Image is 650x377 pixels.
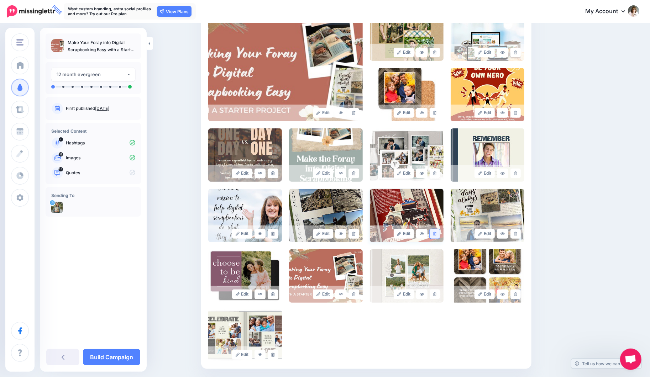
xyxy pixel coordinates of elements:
a: Edit [232,350,252,360]
img: -v8My3Gy-35484.jpg [51,202,63,213]
a: Edit [313,169,333,178]
img: menu.png [16,39,23,46]
a: Edit [394,290,414,299]
span: FREE [50,2,64,17]
h4: Sending To [51,193,135,198]
a: Edit [475,48,495,57]
img: 4b3734fa1d6fa4a83164fe15176d7f93_large.jpg [370,128,444,182]
img: f7fee775f480ba0fef2cb01bf1c2fe83_large.jpg [370,68,444,121]
img: a1da3f4074459f7a13fd13c78abe3372_large.jpg [451,128,524,182]
a: Edit [232,229,252,239]
a: My Account [578,3,639,20]
a: Edit [313,108,333,118]
span: 18 [59,152,63,156]
a: Edit [394,108,414,118]
p: Quotes [66,170,135,176]
img: 400c87eaf825f6176f4d9b8f867e80b5_large.jpg [370,189,444,242]
p: Hashtags [66,140,135,146]
a: Edit [313,290,333,299]
a: Edit [232,290,252,299]
img: 35639c6894979f0697f646a750f7de7a_large.jpg [208,189,282,242]
a: Edit [232,169,252,178]
img: bde60ced498fb7e1c5fdcf669a6af3a5_large.jpg [208,310,282,363]
a: Edit [394,48,414,57]
div: 12 month evergreen [57,70,127,79]
span: 14 [59,167,63,171]
a: Edit [394,169,414,178]
div: Open chat [620,349,641,370]
img: 859b81ba4ed03de56dcda8e318525ab6_large.jpg [289,189,363,242]
a: Edit [313,229,333,239]
img: 86ec6d9161e9d6dec29180bea2c34637_large.jpg [451,249,524,303]
img: Missinglettr [7,5,55,17]
h4: Selected Content [51,128,135,134]
img: 8bb44ce23d829d90bd2d13640d980fc7_large.jpg [370,7,444,61]
a: Tell us how we can improve [571,359,641,368]
a: FREE [7,4,55,19]
span: 4 [59,137,63,142]
img: 2094a4a22ba68241eabe541d26e10e74_large.jpg [370,249,444,303]
a: Edit [475,169,495,178]
a: Edit [475,229,495,239]
img: 00f0523d7a0a726e92714a341c87a59b_large.jpg [289,128,363,182]
p: Make Your Foray into Digital Scrapbooking Easy with a Starter Project [68,39,135,53]
p: First published [66,105,135,112]
a: Edit [475,290,495,299]
a: Edit [394,229,414,239]
img: 613cc40c388651e4aacc744931f4de30_large.jpg [208,249,282,303]
img: a5d0ebf51102e1989889029a13b7cdd2_large.jpg [451,7,524,61]
img: e334df8da14bcb716c383c1d5bc396e1_large.jpg [451,189,524,242]
img: 8a1e889a23f570173dd8431c87bd31f8_large.jpg [208,7,363,121]
img: 58c332aa2d75344db5fac75a2bf25c38_large.jpg [289,249,363,303]
img: 8a1e889a23f570173dd8431c87bd31f8_thumb.jpg [51,39,64,52]
p: Want custom branding, extra social profiles and more? Try out our Pro plan [68,6,153,16]
p: Images [66,155,135,161]
a: View Plans [157,6,192,17]
a: Edit [475,108,495,118]
a: [DATE] [95,106,109,111]
button: 12 month evergreen [51,68,135,81]
img: be902277b0727102c705eecbca869536_large.jpg [208,128,282,182]
img: b1f1c788f7d78a7ab5a7822ef1faeaa0_large.jpg [451,68,524,121]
